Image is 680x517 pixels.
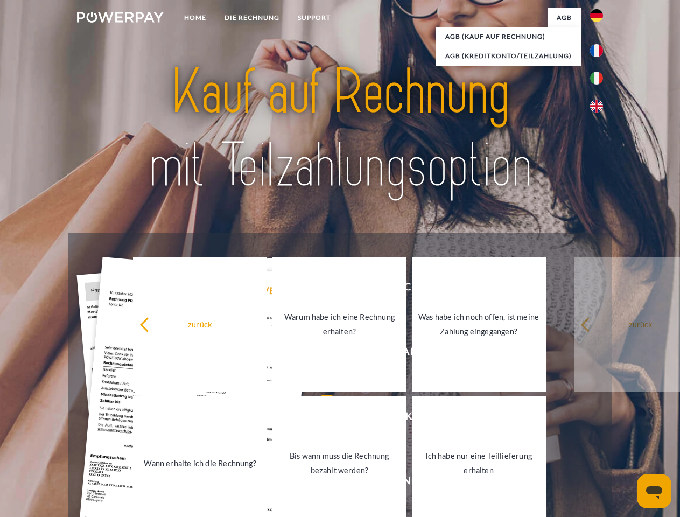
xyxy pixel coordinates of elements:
[279,310,400,339] div: Warum habe ich eine Rechnung erhalten?
[418,449,539,478] div: Ich habe nur eine Teillieferung erhalten
[637,474,671,508] iframe: Schaltfläche zum Öffnen des Messaging-Fensters
[215,8,289,27] a: DIE RECHNUNG
[103,52,577,206] img: title-powerpay_de.svg
[289,8,340,27] a: SUPPORT
[590,72,603,85] img: it
[175,8,215,27] a: Home
[77,12,164,23] img: logo-powerpay-white.svg
[139,456,261,470] div: Wann erhalte ich die Rechnung?
[279,449,400,478] div: Bis wann muss die Rechnung bezahlt werden?
[139,317,261,331] div: zurück
[436,27,581,46] a: AGB (Kauf auf Rechnung)
[590,44,603,57] img: fr
[590,9,603,22] img: de
[418,310,539,339] div: Was habe ich noch offen, ist meine Zahlung eingegangen?
[436,46,581,66] a: AGB (Kreditkonto/Teilzahlung)
[590,100,603,113] img: en
[548,8,581,27] a: agb
[412,257,546,392] a: Was habe ich noch offen, ist meine Zahlung eingegangen?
